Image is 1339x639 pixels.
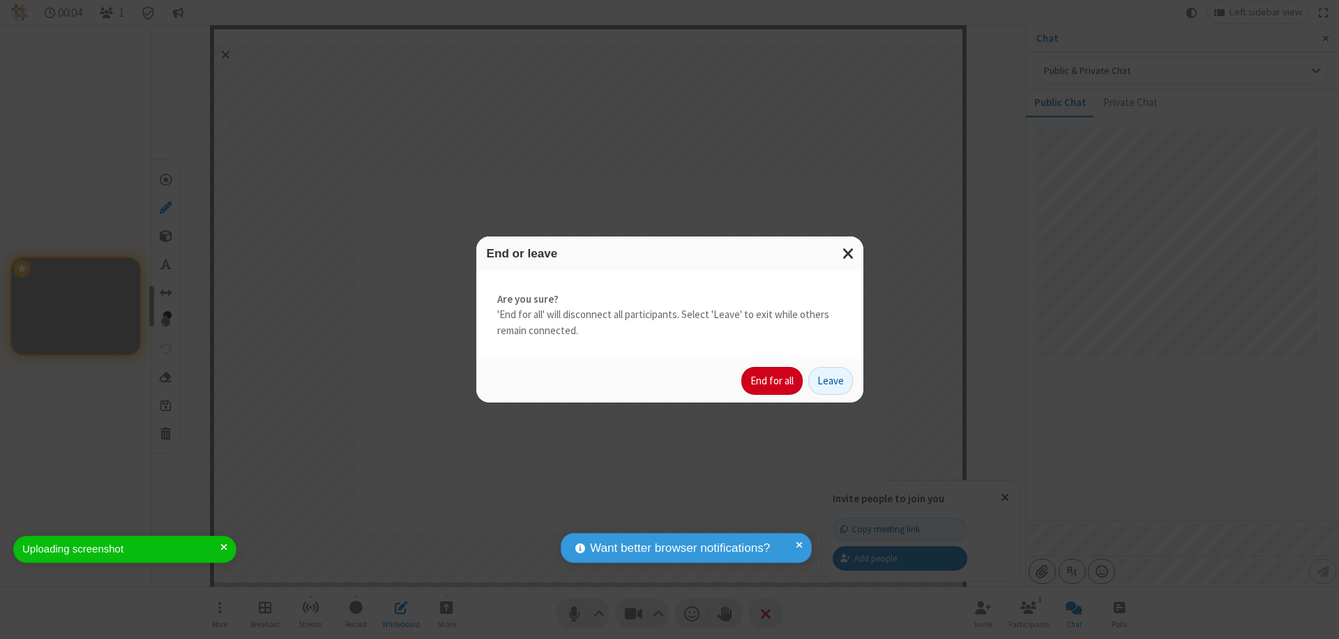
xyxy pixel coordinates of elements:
[741,367,803,395] button: End for all
[487,247,853,260] h3: End or leave
[590,539,770,557] span: Want better browser notifications?
[497,292,842,308] strong: Are you sure?
[834,236,863,271] button: Close modal
[22,541,220,557] div: Uploading screenshot
[808,367,853,395] button: Leave
[476,271,863,360] div: 'End for all' will disconnect all participants. Select 'Leave' to exit while others remain connec...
